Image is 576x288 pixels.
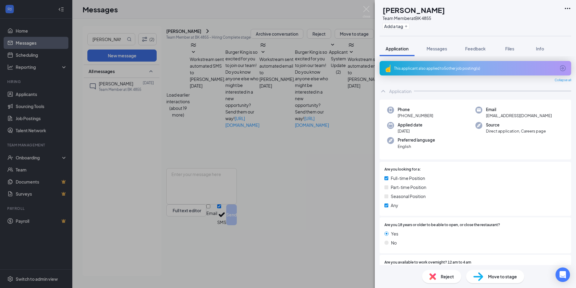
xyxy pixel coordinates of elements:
[383,15,445,21] div: Team Member at BK 4855
[384,167,421,172] span: Are you looking for a:
[488,273,517,280] span: Move to stage
[398,107,433,113] span: Phone
[465,46,486,51] span: Feedback
[398,113,433,119] span: [PHONE_NUMBER]
[404,24,408,28] svg: Plus
[391,184,426,190] span: Part-time Position
[383,5,445,15] h1: [PERSON_NAME]
[486,107,552,113] span: Email
[555,78,571,83] span: Collapse all
[427,46,447,51] span: Messages
[391,202,398,209] span: Any
[391,239,397,246] span: No
[380,88,387,95] svg: ChevronUp
[384,222,500,228] span: Are you 18 years or older to be able to open, or close the restaurant?
[398,137,435,143] span: Preferred language
[398,143,435,149] span: English
[486,122,546,128] span: Source
[384,260,471,265] span: Are you available to work overnight? 12 am to 4 am
[486,128,546,134] span: Direct application, Careers page
[391,175,425,181] span: Full-time Position
[394,66,556,71] div: This applicant also applied to 5 other job posting(s)
[391,230,398,237] span: Yes
[556,267,570,282] div: Open Intercom Messenger
[559,65,566,72] svg: ArrowCircle
[536,46,544,51] span: Info
[564,5,571,12] svg: Ellipses
[486,113,552,119] span: [EMAIL_ADDRESS][DOMAIN_NAME]
[386,46,409,51] span: Application
[389,88,412,94] div: Application
[383,23,409,29] button: PlusAdd a tag
[391,193,426,200] span: Seasonal Position
[398,122,422,128] span: Applied date
[398,128,422,134] span: [DATE]
[505,46,514,51] span: Files
[441,273,454,280] span: Reject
